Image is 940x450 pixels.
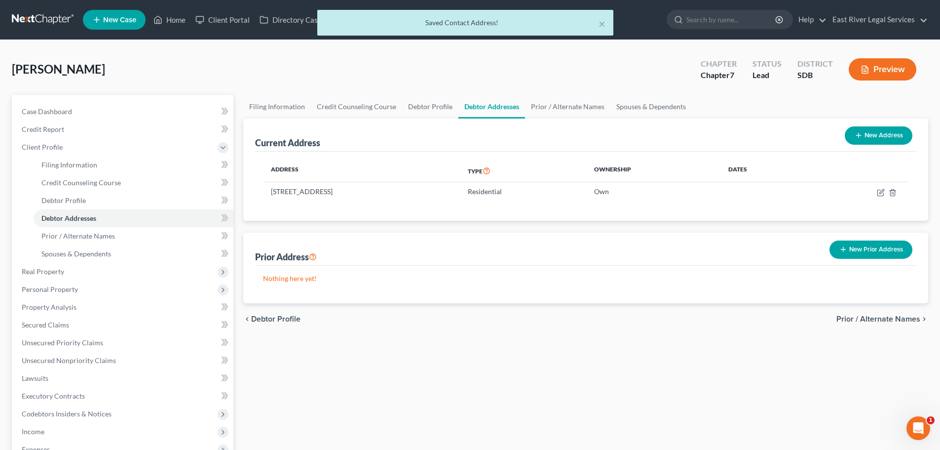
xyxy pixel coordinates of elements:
[14,316,233,334] a: Secured Claims
[586,160,720,182] th: Ownership
[22,107,72,116] span: Case Dashboard
[14,103,233,121] a: Case Dashboard
[22,143,63,151] span: Client Profile
[34,227,233,245] a: Prior / Alternate Names
[14,387,233,405] a: Executory Contracts
[311,95,402,119] a: Credit Counseling Course
[41,249,111,258] span: Spouses & Dependents
[460,182,586,201] td: Residential
[14,352,233,369] a: Unsecured Nonpriority Claims
[599,18,605,30] button: ×
[34,156,233,174] a: Filing Information
[22,267,64,276] span: Real Property
[460,160,586,182] th: Type
[22,285,78,293] span: Personal Property
[927,416,935,424] span: 1
[836,315,920,323] span: Prior / Alternate Names
[752,70,782,81] div: Lead
[22,125,64,133] span: Credit Report
[22,374,48,382] span: Lawsuits
[41,214,96,222] span: Debtor Addresses
[255,251,317,263] div: Prior Address
[752,58,782,70] div: Status
[701,70,737,81] div: Chapter
[14,369,233,387] a: Lawsuits
[34,192,233,209] a: Debtor Profile
[14,298,233,316] a: Property Analysis
[22,392,85,400] span: Executory Contracts
[14,334,233,352] a: Unsecured Priority Claims
[325,18,605,28] div: Saved Contact Address!
[12,62,105,76] span: [PERSON_NAME]
[586,182,720,201] td: Own
[255,137,320,149] div: Current Address
[263,274,908,284] p: Nothing here yet!
[243,315,251,323] i: chevron_left
[701,58,737,70] div: Chapter
[41,196,86,205] span: Debtor Profile
[402,95,458,119] a: Debtor Profile
[34,245,233,263] a: Spouses & Dependents
[14,121,233,138] a: Credit Report
[22,356,116,365] span: Unsecured Nonpriority Claims
[41,232,115,240] span: Prior / Alternate Names
[610,95,692,119] a: Spouses & Dependents
[263,182,460,201] td: [STREET_ADDRESS]
[41,161,97,169] span: Filing Information
[22,321,69,329] span: Secured Claims
[22,338,103,347] span: Unsecured Priority Claims
[845,126,912,145] button: New Address
[22,303,76,311] span: Property Analysis
[906,416,930,440] iframe: Intercom live chat
[797,58,833,70] div: District
[22,427,44,436] span: Income
[458,95,525,119] a: Debtor Addresses
[263,160,460,182] th: Address
[849,58,916,81] button: Preview
[243,95,311,119] a: Filing Information
[243,315,301,323] button: chevron_left Debtor Profile
[730,70,734,80] span: 7
[251,315,301,323] span: Debtor Profile
[525,95,610,119] a: Prior / Alternate Names
[41,178,121,187] span: Credit Counseling Course
[836,315,928,323] button: Prior / Alternate Names chevron_right
[797,70,833,81] div: SDB
[22,409,112,418] span: Codebtors Insiders & Notices
[720,160,808,182] th: Dates
[34,209,233,227] a: Debtor Addresses
[34,174,233,192] a: Credit Counseling Course
[829,241,912,259] button: New Prior Address
[920,315,928,323] i: chevron_right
